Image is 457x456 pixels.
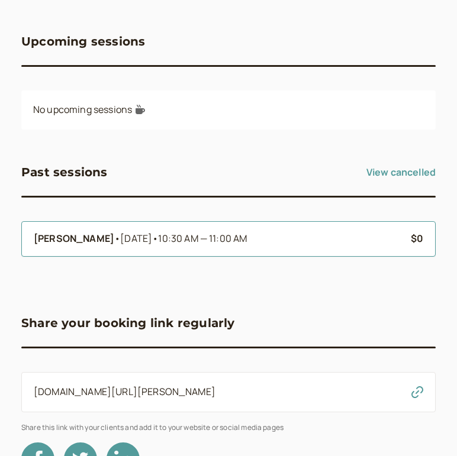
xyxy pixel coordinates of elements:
[120,231,247,247] span: [DATE]
[158,232,247,245] span: 10:30 AM — 11:00 AM
[21,32,145,51] h3: Upcoming sessions
[411,232,423,245] b: $0
[21,422,436,433] span: Share this link with your clients and add it to your website or social media pages
[21,90,436,130] div: No upcoming sessions
[21,163,108,182] h3: Past sessions
[398,399,457,456] iframe: Chat Widget
[34,231,401,247] a: [PERSON_NAME]•[DATE]•10:30 AM — 11:00 AM
[366,163,436,182] a: View cancelled
[152,232,158,245] span: •
[34,385,215,398] a: [DOMAIN_NAME][URL][PERSON_NAME]
[34,231,114,247] b: [PERSON_NAME]
[21,313,235,332] h3: Share your booking link regularly
[114,231,120,247] span: •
